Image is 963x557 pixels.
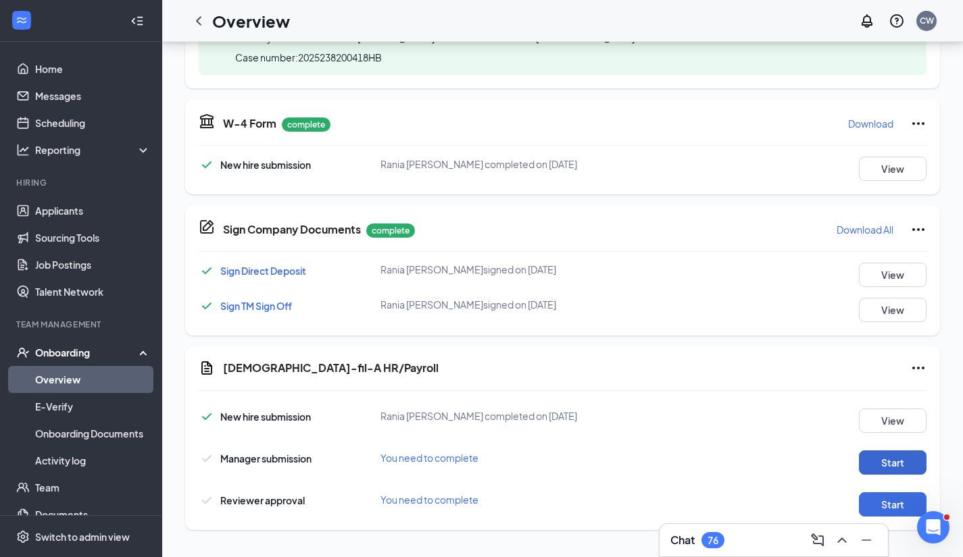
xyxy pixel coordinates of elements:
[16,143,30,157] svg: Analysis
[35,346,139,359] div: Onboarding
[35,501,151,528] a: Documents
[199,450,215,467] svg: Checkmark
[847,113,894,134] button: Download
[856,529,877,551] button: Minimize
[670,533,695,548] h3: Chat
[889,13,905,29] svg: QuestionInfo
[859,263,927,287] button: View
[220,452,312,465] span: Manager submission
[380,263,623,276] div: Rania [PERSON_NAME] signed on [DATE]
[35,109,151,136] a: Scheduling
[807,529,829,551] button: ComposeMessage
[199,298,215,314] svg: Checkmark
[380,410,577,422] span: Rania [PERSON_NAME] completed on [DATE]
[920,15,934,26] div: CW
[235,51,382,64] span: Case number: 2025238200418HB
[220,300,292,312] a: Sign TM Sign Off
[220,410,311,423] span: New hire submission
[199,219,215,235] svg: CompanyDocumentIcon
[199,408,215,425] svg: Checkmark
[380,298,623,311] div: Rania [PERSON_NAME] signed on [DATE]
[130,14,144,28] svg: Collapse
[859,13,875,29] svg: Notifications
[834,532,850,548] svg: ChevronUp
[35,447,151,474] a: Activity log
[836,219,894,240] button: Download All
[380,452,478,464] span: You need to complete
[910,221,927,238] svg: Ellipses
[223,116,276,131] h5: W-4 Form
[917,511,949,543] iframe: Intercom live chat
[837,223,893,236] p: Download All
[16,346,30,359] svg: UserCheck
[35,278,151,305] a: Talent Network
[223,361,439,375] h5: [DEMOGRAPHIC_DATA]-fil-A HR/Payroll
[223,222,361,237] h5: Sign Company Documents
[859,492,927,516] button: Start
[16,177,148,188] div: Hiring
[35,420,151,447] a: Onboarding Documents
[858,532,874,548] svg: Minimize
[35,224,151,251] a: Sourcing Tools
[199,263,215,279] svg: Checkmark
[708,535,718,546] div: 76
[848,117,893,130] p: Download
[380,494,478,506] span: You need to complete
[35,82,151,109] a: Messages
[199,113,215,129] svg: TaxGovernmentIcon
[199,492,215,508] svg: Checkmark
[16,319,148,330] div: Team Management
[35,393,151,420] a: E-Verify
[859,408,927,433] button: View
[35,143,151,157] div: Reporting
[831,529,853,551] button: ChevronUp
[199,360,215,376] svg: Document
[15,14,28,27] svg: WorkstreamLogo
[35,197,151,224] a: Applicants
[191,13,207,29] svg: ChevronLeft
[35,530,130,543] div: Switch to admin view
[16,530,30,543] svg: Settings
[282,117,330,132] p: complete
[35,55,151,82] a: Home
[35,474,151,501] a: Team
[220,159,311,171] span: New hire submission
[380,158,577,170] span: Rania [PERSON_NAME] completed on [DATE]
[212,9,290,32] h1: Overview
[220,265,306,277] a: Sign Direct Deposit
[199,157,215,173] svg: Checkmark
[810,532,826,548] svg: ComposeMessage
[366,223,415,238] p: complete
[910,115,927,132] svg: Ellipses
[35,366,151,393] a: Overview
[859,298,927,322] button: View
[859,157,927,181] button: View
[859,450,927,475] button: Start
[35,251,151,278] a: Job Postings
[910,360,927,376] svg: Ellipses
[220,494,305,506] span: Reviewer approval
